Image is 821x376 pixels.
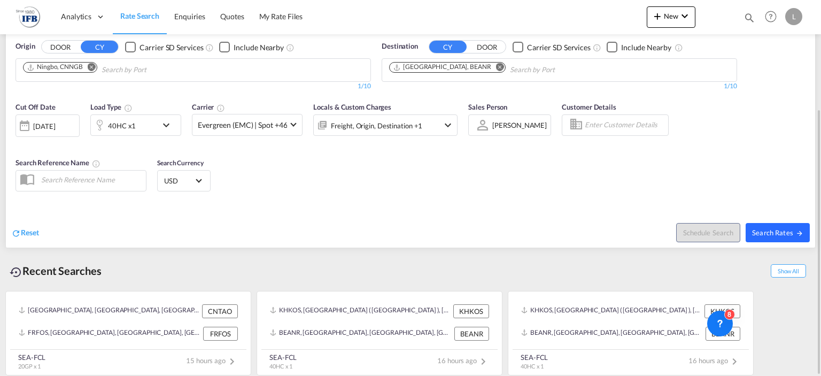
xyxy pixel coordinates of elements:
md-icon: The selected Trucker/Carrierwill be displayed in the rate results If the rates are from another f... [216,104,225,112]
input: Chips input. [102,62,203,79]
img: de31bbe0256b11eebba44b54815f083d.png [16,5,40,29]
span: 20GP x 1 [18,363,41,370]
md-icon: icon-chevron-down [160,119,178,132]
span: 40HC x 1 [521,363,544,370]
md-checkbox: Checkbox No Ink [219,41,284,52]
md-icon: Unchecked: Ignores neighbouring ports when fetching rates.Checked : Includes neighbouring ports w... [286,43,295,52]
button: DOOR [468,41,506,53]
button: CY [81,41,118,53]
span: Sales Person [468,103,507,111]
md-select: Select Currency: $ USDUnited States Dollar [163,173,205,188]
span: 40HC x 1 [269,363,292,370]
span: My Rate Files [259,12,303,21]
div: FRFOS, Fos-sur-Mer, France, Western Europe, Europe [19,327,200,341]
span: Locals & Custom Charges [313,103,391,111]
md-select: Sales Person: Louis Micoulaz [491,117,548,133]
div: KHKOS [704,304,740,318]
span: Load Type [90,103,133,111]
div: icon-refreshReset [11,227,39,239]
md-datepicker: Select [16,135,24,150]
div: Press delete to remove this chip. [27,63,85,72]
span: Origin [16,41,35,52]
span: Search Currency [157,159,204,167]
div: KHKOS [453,304,489,318]
div: Antwerp, BEANR [393,63,491,72]
button: CY [429,41,467,53]
md-checkbox: Checkbox No Ink [125,41,203,52]
md-icon: icon-chevron-down [442,119,454,132]
md-chips-wrap: Chips container. Use arrow keys to select chips. [388,59,616,79]
md-icon: icon-plus 400-fg [651,10,664,22]
md-icon: icon-refresh [11,228,21,238]
span: Help [762,7,780,26]
div: L [785,8,802,25]
span: New [651,12,691,20]
span: Enquiries [174,12,205,21]
span: Reset [21,228,39,237]
div: KHKOS, Kampong Saom ( Sihanoukville ), Cambodia, South East Asia, Asia Pacific [270,304,451,318]
span: Cut Off Date [16,103,56,111]
span: Destination [382,41,418,52]
div: Help [762,7,785,27]
md-icon: icon-information-outline [124,104,133,112]
md-icon: Unchecked: Ignores neighbouring ports when fetching rates.Checked : Includes neighbouring ports w... [675,43,683,52]
md-icon: icon-chevron-right [477,355,490,368]
span: Rate Search [120,11,159,20]
input: Search Reference Name [36,172,146,188]
div: CNTAO, Qingdao, China, Greater China & Far East Asia, Asia Pacific [19,304,199,318]
md-icon: Unchecked: Search for CY (Container Yard) services for all selected carriers.Checked : Search for... [593,43,601,52]
button: Note: By default Schedule search will only considerorigin ports, destination ports and cut off da... [676,223,740,242]
div: CNTAO [202,304,238,318]
md-icon: Unchecked: Search for CY (Container Yard) services for all selected carriers.Checked : Search for... [205,43,214,52]
input: Chips input. [510,62,611,79]
md-icon: icon-chevron-right [226,355,238,368]
div: Carrier SD Services [140,42,203,53]
md-icon: Your search will be saved by the below given name [92,159,100,168]
button: Remove [489,63,505,73]
recent-search-card: KHKOS, [GEOGRAPHIC_DATA] ( [GEOGRAPHIC_DATA] ), [GEOGRAPHIC_DATA], [GEOGRAPHIC_DATA], [GEOGRAPHIC... [508,291,754,375]
div: [DATE] [33,121,55,131]
div: OriginDOOR CY Checkbox No InkUnchecked: Search for CY (Container Yard) services for all selected ... [6,25,815,247]
recent-search-card: KHKOS, [GEOGRAPHIC_DATA] ( [GEOGRAPHIC_DATA] ), [GEOGRAPHIC_DATA], [GEOGRAPHIC_DATA], [GEOGRAPHIC... [257,291,502,375]
span: Evergreen (EMC) | Spot +46 [198,120,287,131]
div: icon-magnify [743,12,755,28]
md-icon: icon-arrow-right [796,229,803,237]
div: SEA-FCL [521,352,548,362]
span: Carrier [192,103,225,111]
div: Press delete to remove this chip. [393,63,493,72]
button: Search Ratesicon-arrow-right [746,223,810,242]
recent-search-card: [GEOGRAPHIC_DATA], [GEOGRAPHIC_DATA], [GEOGRAPHIC_DATA], [GEOGRAPHIC_DATA] & [GEOGRAPHIC_DATA], [... [5,291,251,375]
div: Recent Searches [5,259,106,283]
div: KHKOS, Kampong Saom ( Sihanoukville ), Cambodia, South East Asia, Asia Pacific [521,304,702,318]
button: Remove [81,63,97,73]
span: Show All [771,264,806,278]
div: BEANR [706,327,740,341]
div: Freight Origin Destination Factory Stuffing [331,118,422,133]
input: Enter Customer Details [585,117,665,133]
span: Quotes [220,12,244,21]
div: BEANR, Antwerp, Belgium, Western Europe, Europe [521,327,703,341]
div: 40HC x1 [108,118,136,133]
div: Carrier SD Services [527,42,591,53]
span: Search Rates [752,228,803,237]
md-checkbox: Checkbox No Ink [607,41,671,52]
span: USD [164,176,194,186]
div: SEA-FCL [18,352,45,362]
div: 1/10 [16,82,371,91]
md-icon: icon-chevron-down [678,10,691,22]
div: 40HC x1icon-chevron-down [90,114,181,136]
button: DOOR [42,41,79,53]
span: Analytics [61,11,91,22]
md-icon: icon-magnify [743,12,755,24]
span: 15 hours ago [186,356,238,365]
span: 16 hours ago [688,356,741,365]
div: SEA-FCL [269,352,297,362]
md-chips-wrap: Chips container. Use arrow keys to select chips. [21,59,207,79]
div: [PERSON_NAME] [492,121,547,129]
div: Ningbo, CNNGB [27,63,83,72]
div: BEANR, Antwerp, Belgium, Western Europe, Europe [270,327,452,341]
md-checkbox: Checkbox No Ink [513,41,591,52]
div: Include Nearby [621,42,671,53]
div: Freight Origin Destination Factory Stuffingicon-chevron-down [313,114,458,136]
